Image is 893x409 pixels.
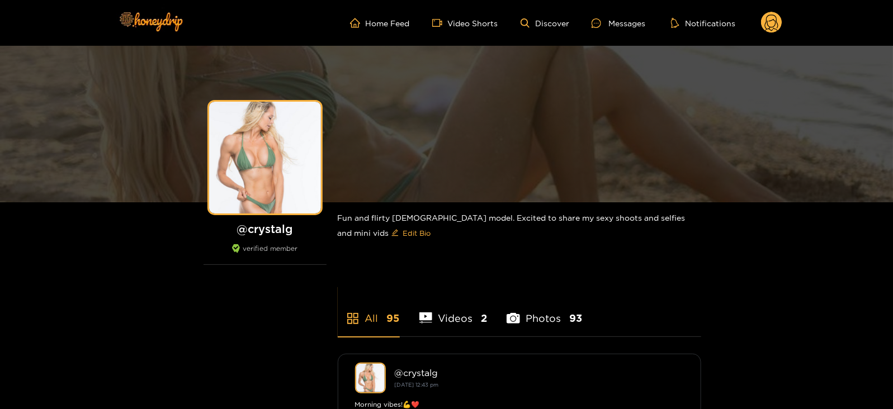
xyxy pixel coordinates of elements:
[592,17,645,30] div: Messages
[668,17,739,28] button: Notifications
[350,18,410,28] a: Home Feed
[419,286,488,336] li: Videos
[481,311,487,325] span: 2
[204,244,327,265] div: verified member
[346,312,360,325] span: appstore
[338,286,400,336] li: All
[387,311,400,325] span: 95
[391,229,399,237] span: edit
[395,368,684,378] div: @ crystalg
[350,18,366,28] span: home
[521,18,569,28] a: Discover
[507,286,582,336] li: Photos
[569,311,582,325] span: 93
[403,227,431,239] span: Edit Bio
[338,202,701,251] div: Fun and flirty [DEMOGRAPHIC_DATA] model. Excited to share my sexy shoots and selfies and mini vids
[432,18,498,28] a: Video Shorts
[432,18,448,28] span: video-camera
[204,222,327,236] h1: @ crystalg
[389,224,433,242] button: editEdit Bio
[355,363,386,393] img: crystalg
[395,382,439,388] small: [DATE] 12:43 pm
